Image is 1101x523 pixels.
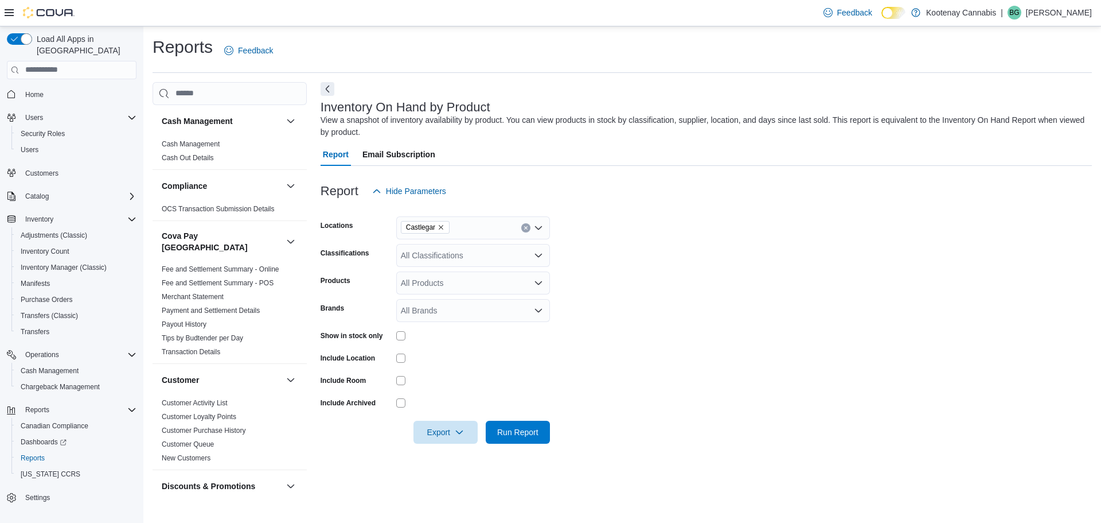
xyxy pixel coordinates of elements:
a: Cash Out Details [162,154,214,162]
p: | [1001,6,1003,20]
a: Chargeback Management [16,380,104,394]
span: Chargeback Management [21,382,100,392]
button: Reports [2,402,141,418]
button: Next [321,82,334,96]
span: Cash Out Details [162,153,214,162]
button: Purchase Orders [11,292,141,308]
input: Dark Mode [881,7,905,19]
a: Cash Management [162,140,220,148]
button: Open list of options [534,306,543,315]
button: Compliance [162,180,282,192]
span: Cash Management [162,140,220,149]
span: BG [1009,6,1019,20]
span: Transfers [21,327,49,336]
a: Merchant Statement [162,293,224,301]
h3: Customer [162,374,199,386]
div: Compliance [153,202,307,220]
label: Brands [321,304,344,313]
button: Manifests [11,276,141,292]
span: Payout History [162,320,206,329]
button: Adjustments (Classic) [11,227,141,243]
span: Settings [25,493,50,502]
span: Inventory Manager (Classic) [16,261,136,274]
button: Reports [21,403,54,417]
span: Transfers (Classic) [21,311,78,320]
a: Fee and Settlement Summary - POS [162,279,274,287]
a: Fee and Settlement Summary - Online [162,265,279,273]
span: Customer Queue [162,440,214,449]
span: Settings [21,490,136,505]
span: Report [323,143,349,166]
label: Include Location [321,354,375,363]
span: Payment and Settlement Details [162,306,260,315]
span: Home [21,87,136,102]
span: Washington CCRS [16,467,136,481]
span: Home [25,90,44,99]
span: Users [21,111,136,125]
a: Customer Loyalty Points [162,413,236,421]
a: Purchase Orders [16,293,77,307]
span: Chargeback Management [16,380,136,394]
span: Catalog [21,189,136,203]
span: Merchant Statement [162,292,224,301]
label: Classifications [321,249,369,258]
span: Run Report [497,427,538,438]
span: Purchase Orders [16,293,136,307]
span: Customer Purchase History [162,426,246,435]
button: Clear input [521,223,530,233]
button: Operations [2,347,141,363]
a: Manifests [16,277,54,290]
button: Chargeback Management [11,379,141,395]
h3: Cash Management [162,115,233,127]
span: Customers [21,166,136,180]
span: Operations [25,350,59,359]
label: Include Archived [321,398,376,408]
a: Dashboards [16,435,71,449]
button: Home [2,86,141,103]
button: Transfers (Classic) [11,308,141,324]
span: Transfers [16,325,136,339]
a: Inventory Count [16,245,74,258]
p: Kootenay Cannabis [926,6,996,20]
span: Castlegar [406,222,435,233]
button: [US_STATE] CCRS [11,466,141,482]
button: Users [11,142,141,158]
button: Cova Pay [GEOGRAPHIC_DATA] [284,235,298,249]
span: Fee and Settlement Summary - POS [162,278,274,288]
span: Users [25,113,43,122]
span: Manifests [21,279,50,288]
button: Cova Pay [GEOGRAPHIC_DATA] [162,230,282,253]
span: Dashboards [21,437,67,447]
a: Customer Purchase History [162,427,246,435]
span: Security Roles [21,129,65,138]
button: Transfers [11,324,141,340]
button: Open list of options [534,251,543,260]
button: Security Roles [11,126,141,142]
a: Canadian Compliance [16,419,93,433]
a: Cash Management [16,364,83,378]
button: Compliance [284,179,298,193]
a: Users [16,143,43,157]
span: Export [420,421,471,444]
a: Home [21,88,48,102]
span: Reports [21,454,45,463]
a: Transfers (Classic) [16,309,83,323]
span: Inventory Count [21,247,69,256]
a: Security Roles [16,127,69,141]
a: Customer Activity List [162,399,228,407]
button: Inventory Count [11,243,141,259]
a: New Customers [162,454,210,462]
span: Transaction Details [162,347,220,357]
span: Feedback [837,7,872,18]
a: Transfers [16,325,54,339]
a: [US_STATE] CCRS [16,467,85,481]
span: Inventory Manager (Classic) [21,263,107,272]
button: Inventory Manager (Classic) [11,259,141,276]
h1: Reports [153,36,213,59]
span: [US_STATE] CCRS [21,470,80,479]
span: Load All Apps in [GEOGRAPHIC_DATA] [32,33,136,56]
span: Inventory [21,212,136,226]
a: Payout History [162,320,206,328]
